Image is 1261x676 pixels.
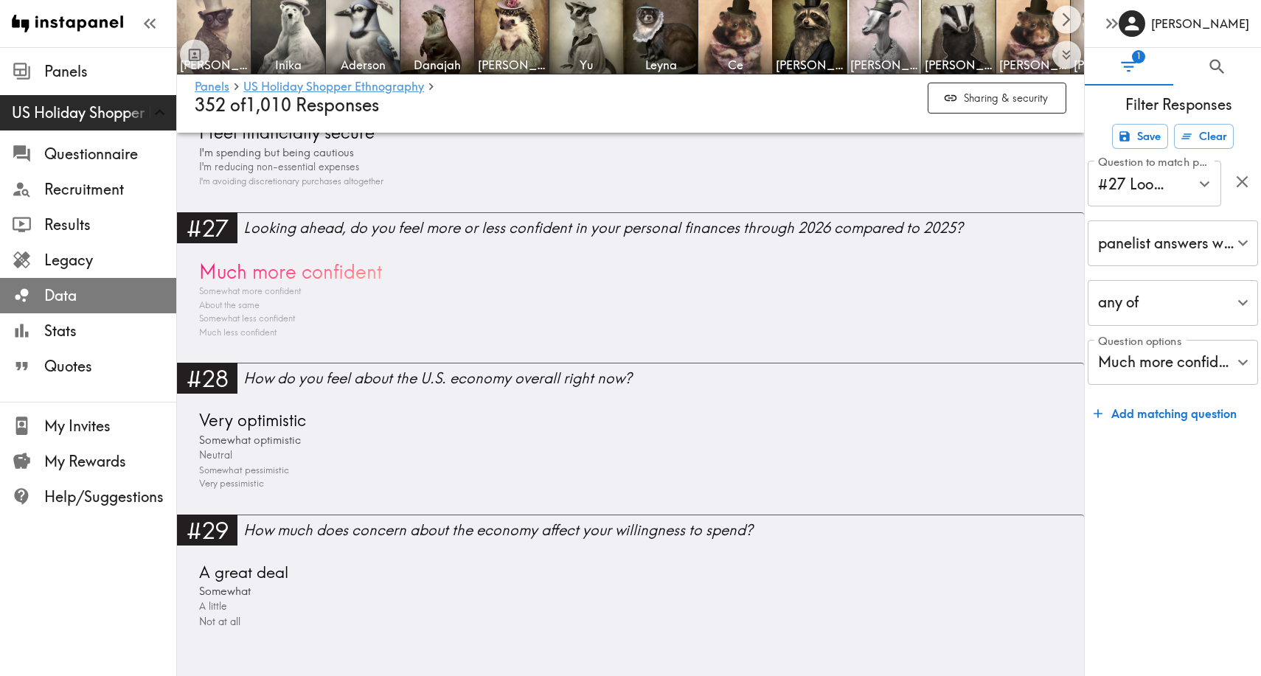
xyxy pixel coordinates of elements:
[1097,94,1261,115] span: Filter Responses
[925,57,993,73] span: [PERSON_NAME]
[243,80,424,94] a: US Holiday Shopper Ethnography
[850,57,918,73] span: [PERSON_NAME]
[195,121,375,144] span: I feel financially secure
[1207,57,1227,77] span: Search
[195,80,229,94] a: Panels
[478,57,546,73] span: [PERSON_NAME]
[1151,15,1249,32] h6: [PERSON_NAME]
[44,321,176,341] span: Stats
[177,515,237,546] div: #29
[195,175,383,188] span: I'm avoiding discretionary purchases altogether
[1132,50,1145,63] span: 1
[928,83,1066,114] button: Sharing & security
[177,363,237,394] div: #28
[254,57,322,73] span: Inika
[44,179,176,200] span: Recruitment
[180,57,248,73] span: [PERSON_NAME]
[195,448,232,463] span: Neutral
[1088,280,1258,326] div: any of
[195,285,301,298] span: Somewhat more confident
[44,451,176,472] span: My Rewards
[195,432,301,448] span: Somewhat optimistic
[44,144,176,164] span: Questionnaire
[12,102,176,123] span: US Holiday Shopper Ethnography
[44,487,176,507] span: Help/Suggestions
[403,57,471,73] span: Danajah
[701,57,769,73] span: Ce
[1193,173,1216,195] button: Open
[999,57,1067,73] span: [PERSON_NAME]
[195,614,240,629] span: Not at all
[1088,399,1243,428] button: Add matching question
[195,477,264,491] span: Very pessimistic
[44,416,176,436] span: My Invites
[195,299,260,312] span: About the same
[552,57,620,73] span: Yu
[195,326,277,339] span: Much less confident
[1052,5,1081,34] button: Scroll right
[195,259,382,285] span: Much more confident
[177,212,1084,253] a: #27Looking ahead, do you feel more or less confident in your personal finances through 2026 compa...
[1098,333,1181,349] label: Question options
[195,463,289,477] span: Somewhat pessimistic
[1088,340,1258,386] div: Much more confident
[1052,41,1081,69] button: Expand to show all items
[44,61,176,82] span: Panels
[180,40,209,69] button: Toggle between responses and questions
[1088,220,1258,266] div: panelist answers with
[177,515,1084,555] a: #29How much does concern about the economy affect your willingness to spend?
[44,285,176,306] span: Data
[195,583,251,599] span: Somewhat
[1174,124,1234,149] button: Clear all filters
[195,561,288,583] span: A great deal
[243,217,1084,238] div: Looking ahead, do you feel more or less confident in your personal finances through 2026 compared...
[195,409,306,432] span: Very optimistic
[1085,48,1173,86] button: Filter Responses
[195,160,359,175] span: I'm reducing non-essential expenses
[627,57,695,73] span: Leyna
[1098,154,1214,170] label: Question to match panelists on
[1112,124,1168,149] button: Save filters
[195,312,295,325] span: Somewhat less confident
[243,368,1084,388] div: How do you feel about the U.S. economy overall right now?
[329,57,397,73] span: Aderson
[195,94,246,116] span: 352 of
[44,215,176,235] span: Results
[195,599,226,614] span: A little
[195,144,354,161] span: I'm spending but being cautious
[776,57,844,73] span: [PERSON_NAME]
[177,212,237,243] div: #27
[177,363,1084,403] a: #28How do you feel about the U.S. economy overall right now?
[44,356,176,377] span: Quotes
[44,250,176,271] span: Legacy
[243,520,1084,540] div: How much does concern about the economy affect your willingness to spend?
[246,94,379,116] span: 1,010 Responses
